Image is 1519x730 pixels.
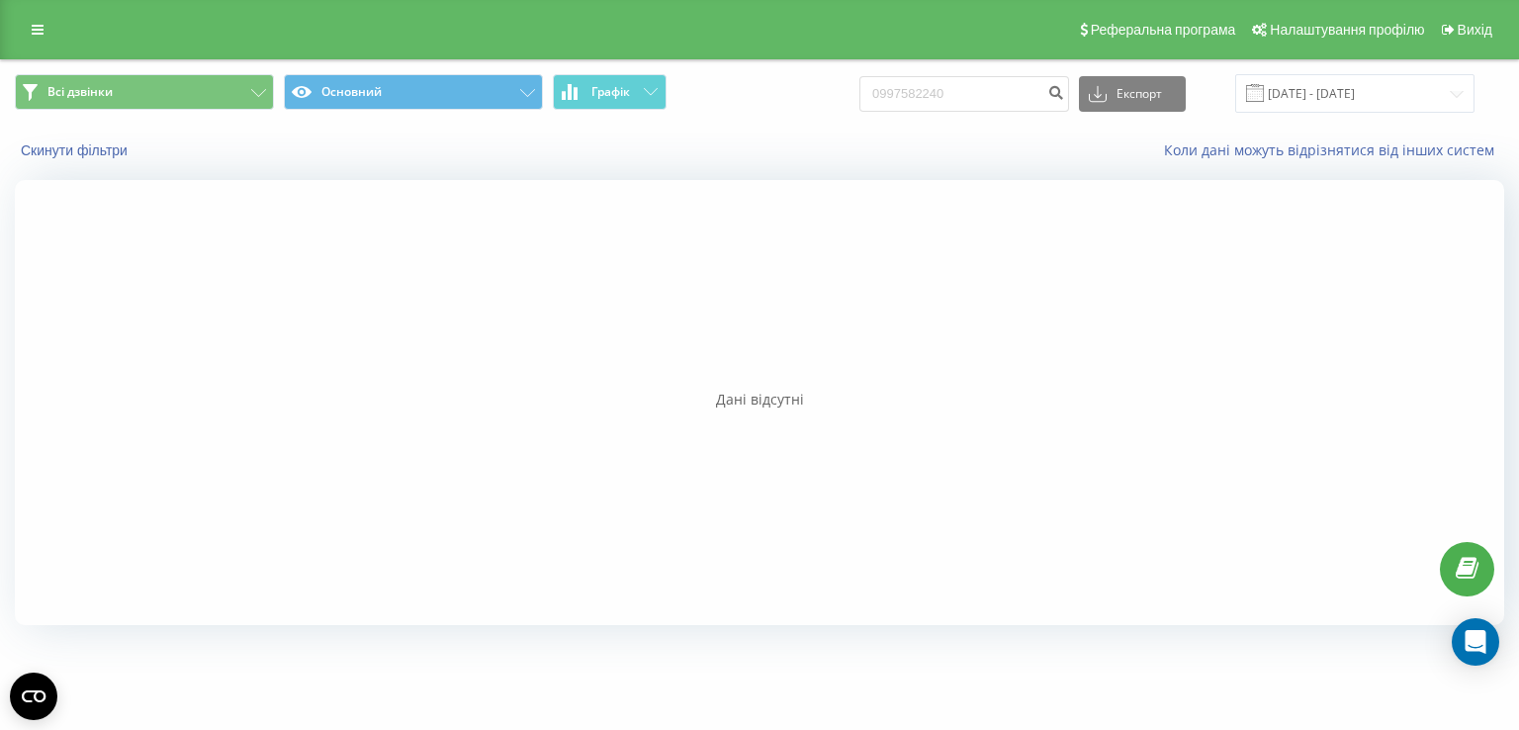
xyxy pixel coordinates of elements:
span: Всі дзвінки [47,84,113,100]
button: Основний [284,74,543,110]
div: Дані відсутні [15,390,1504,410]
a: Коли дані можуть відрізнятися вiд інших систем [1164,140,1504,159]
input: Пошук за номером [859,76,1069,112]
div: Open Intercom Messenger [1452,618,1499,666]
button: Скинути фільтри [15,141,137,159]
span: Налаштування профілю [1270,22,1424,38]
span: Реферальна програма [1091,22,1236,38]
button: Всі дзвінки [15,74,274,110]
button: Графік [553,74,667,110]
button: Open CMP widget [10,673,57,720]
span: Вихід [1458,22,1492,38]
button: Експорт [1079,76,1186,112]
span: Графік [591,85,630,99]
